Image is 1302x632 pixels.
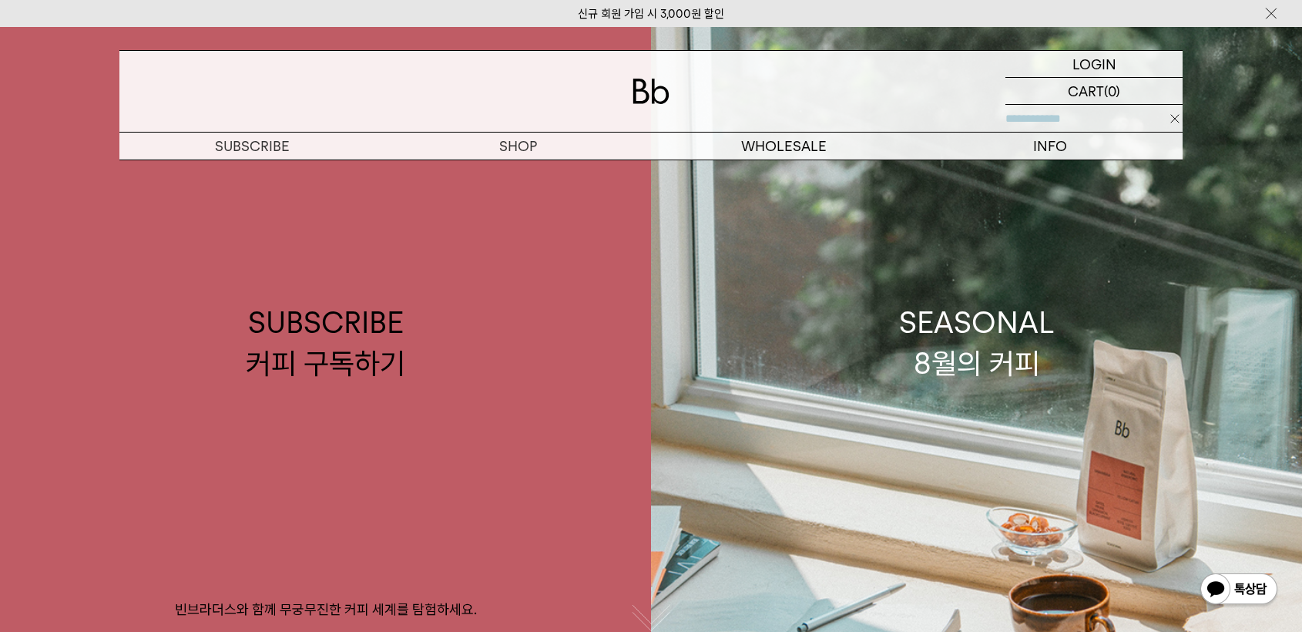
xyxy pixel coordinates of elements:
[651,133,917,160] p: WHOLESALE
[1005,78,1183,105] a: CART (0)
[385,133,651,160] a: SHOP
[917,133,1183,160] p: INFO
[246,302,405,384] div: SUBSCRIBE 커피 구독하기
[899,302,1055,384] div: SEASONAL 8월의 커피
[633,79,669,104] img: 로고
[1005,51,1183,78] a: LOGIN
[1068,78,1104,104] p: CART
[578,7,724,21] a: 신규 회원 가입 시 3,000원 할인
[1199,572,1279,609] img: 카카오톡 채널 1:1 채팅 버튼
[1072,51,1116,77] p: LOGIN
[1104,78,1120,104] p: (0)
[119,133,385,160] a: SUBSCRIBE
